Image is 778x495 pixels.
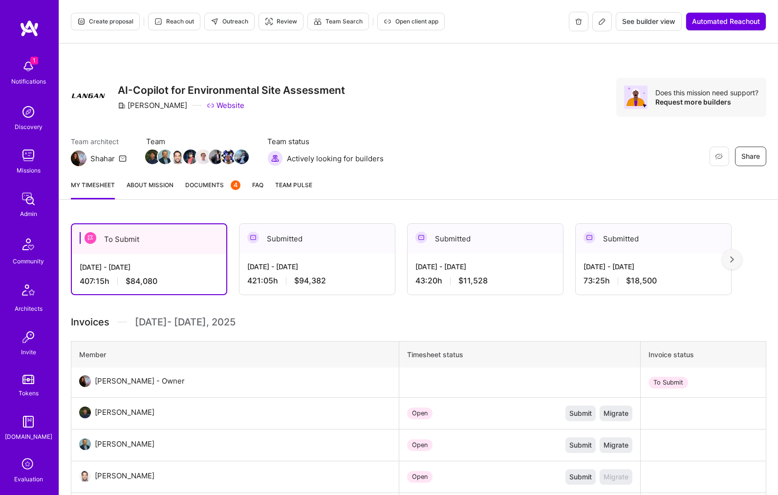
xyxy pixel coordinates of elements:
img: guide book [19,412,38,431]
div: Open [407,408,432,419]
div: Discovery [15,122,43,132]
button: Outreach [204,13,255,30]
button: Migrate [600,437,632,453]
button: Reach out [148,13,200,30]
div: 43:20 h [415,276,555,286]
img: Team Member Avatar [234,150,249,164]
div: [PERSON_NAME] [95,470,154,482]
a: My timesheet [71,180,115,199]
span: Team status [267,136,384,147]
img: Team Architect [71,151,86,166]
a: Team Pulse [275,180,312,199]
div: [DATE] - [DATE] [247,261,387,272]
img: Submitted [415,232,427,243]
div: 73:25 h [583,276,723,286]
span: [DATE] - [DATE] , 2025 [135,315,236,329]
div: Shahar [90,153,115,164]
img: Team Member Avatar [209,150,223,164]
img: discovery [19,102,38,122]
span: Actively looking for builders [287,153,384,164]
a: About Mission [127,180,173,199]
span: Submit [569,472,592,482]
div: Admin [20,209,37,219]
div: Community [13,256,44,266]
span: Review [265,17,297,26]
div: Evaluation [14,474,43,484]
img: Submitted [247,232,259,243]
span: Team architect [71,136,127,147]
div: Tokens [19,388,39,398]
i: icon Targeter [265,18,273,25]
span: Automated Reachout [692,17,760,26]
i: icon CompanyGray [118,102,126,109]
a: Team Member Avatar [159,149,172,165]
span: Reach out [154,17,194,26]
span: Share [741,151,760,161]
img: Invite [19,327,38,347]
div: Submitted [239,224,395,254]
img: Team Member Avatar [221,150,236,164]
img: Avatar [624,86,648,109]
img: Divider [117,315,127,329]
button: Submit [565,406,596,421]
img: Team Member Avatar [183,150,198,164]
span: $84,080 [126,276,157,286]
a: Team Member Avatar [222,149,235,165]
div: Architects [15,303,43,314]
span: Migrate [604,440,628,450]
img: Team Member Avatar [171,150,185,164]
img: Team Member Avatar [145,150,160,164]
a: Team Member Avatar [235,149,248,165]
img: admin teamwork [19,189,38,209]
span: See builder view [622,17,675,26]
button: Team Search [307,13,369,30]
span: Submit [569,440,592,450]
div: [PERSON_NAME] [118,100,187,110]
img: Actively looking for builders [267,151,283,166]
img: User Avatar [79,375,91,387]
span: $11,528 [458,276,488,286]
th: Member [71,342,399,368]
button: Create proposal [71,13,140,30]
div: Open [407,439,432,451]
span: Create proposal [77,17,133,26]
span: Invoices [71,315,109,329]
div: [DATE] - [DATE] [415,261,555,272]
span: 1 [30,57,38,65]
i: icon Proposal [77,18,85,25]
th: Timesheet status [399,342,641,368]
div: [PERSON_NAME] [95,407,154,418]
a: Team Member Avatar [184,149,197,165]
span: Submit [569,409,592,418]
div: Missions [17,165,41,175]
img: tokens [22,375,34,384]
a: Website [207,100,244,110]
div: Submitted [408,224,563,254]
i: icon EyeClosed [715,152,723,160]
span: $18,500 [626,276,657,286]
span: Documents [185,180,240,190]
img: bell [19,57,38,76]
span: $94,382 [294,276,326,286]
img: Team Member Avatar [158,150,173,164]
img: right [730,256,734,263]
div: [DOMAIN_NAME] [5,431,52,442]
span: Team Pulse [275,181,312,189]
img: User Avatar [79,470,91,482]
img: User Avatar [79,407,91,418]
div: Notifications [11,76,46,86]
a: Documents4 [185,180,240,199]
img: Community [17,233,40,256]
span: Open client app [384,17,438,26]
th: Invoice status [640,342,766,368]
div: [PERSON_NAME] [95,438,154,450]
button: Review [259,13,303,30]
span: Team [146,136,248,147]
h3: AI-Copilot for Environmental Site Assessment [118,84,345,96]
a: Team Member Avatar [210,149,222,165]
img: Company Logo [71,78,106,113]
i: icon SelectionTeam [19,455,38,474]
div: Does this mission need support? [655,88,758,97]
img: Architects [17,280,40,303]
div: Request more builders [655,97,758,107]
